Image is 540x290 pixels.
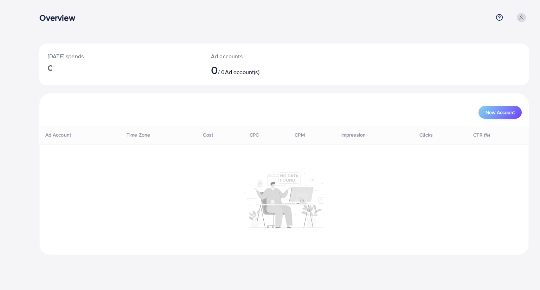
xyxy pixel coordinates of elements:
[478,106,522,119] button: New Account
[39,13,81,23] h3: Overview
[486,110,515,115] span: New Account
[211,52,316,60] p: Ad accounts
[211,63,316,77] h2: / 0
[48,52,194,60] p: [DATE] spends
[211,62,218,78] span: 0
[225,68,259,76] span: Ad account(s)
